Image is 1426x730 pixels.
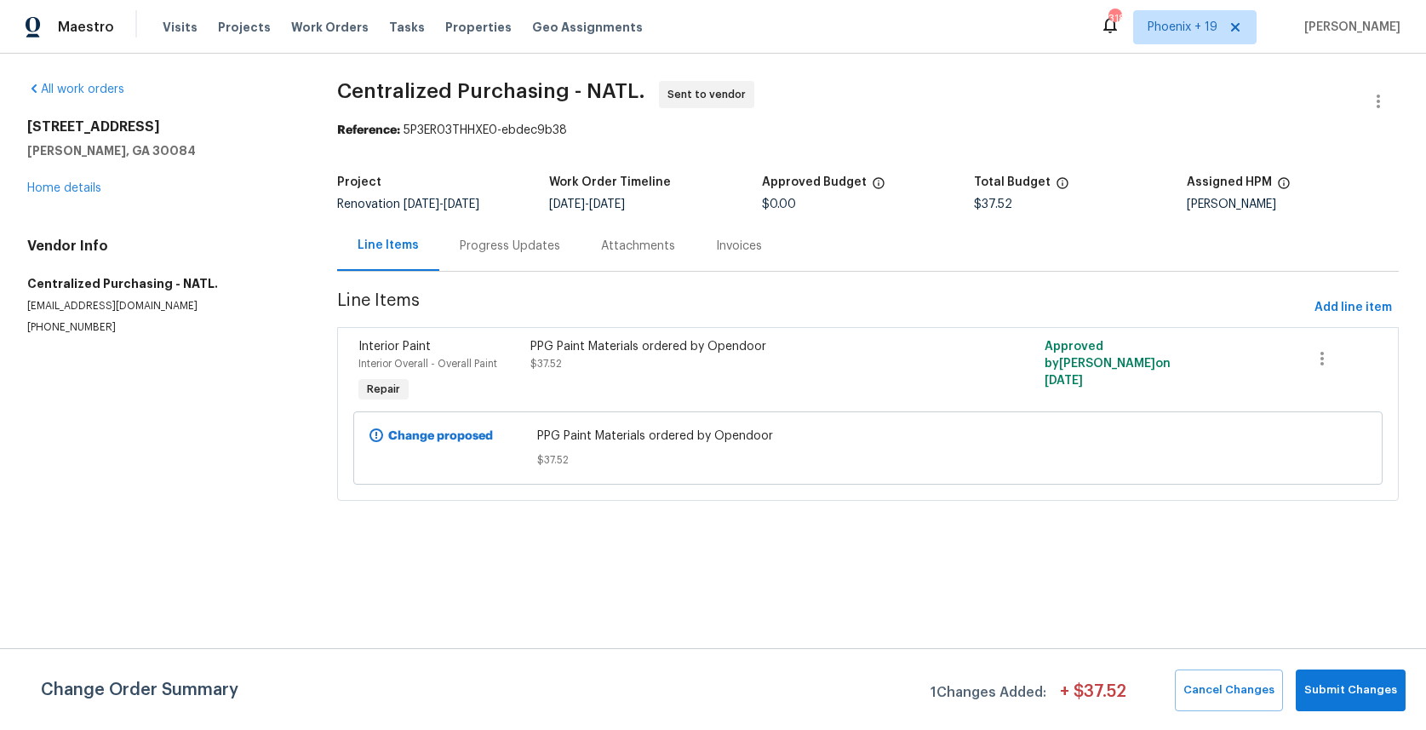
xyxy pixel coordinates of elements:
span: Interior Overall - Overall Paint [358,359,497,369]
h5: Work Order Timeline [549,176,671,188]
span: [PERSON_NAME] [1297,19,1400,36]
p: [EMAIL_ADDRESS][DOMAIN_NAME] [27,299,296,313]
h5: Total Budget [974,176,1051,188]
div: 5P3ER03THHXE0-ebdec9b38 [337,122,1399,139]
p: [PHONE_NUMBER] [27,320,296,335]
div: Line Items [358,237,419,254]
span: Centralized Purchasing - NATL. [337,81,645,101]
span: Phoenix + 19 [1148,19,1217,36]
span: Work Orders [291,19,369,36]
div: Attachments [601,238,675,255]
span: The hpm assigned to this work order. [1277,176,1291,198]
span: [DATE] [589,198,625,210]
h5: Approved Budget [762,176,867,188]
span: $37.52 [974,198,1012,210]
span: Add line item [1314,297,1392,319]
b: Reference: [337,124,400,136]
div: [PERSON_NAME] [1187,198,1399,210]
span: Geo Assignments [532,19,643,36]
div: Progress Updates [460,238,560,255]
button: Add line item [1308,292,1399,324]
span: Visits [163,19,198,36]
span: [DATE] [549,198,585,210]
span: [DATE] [444,198,479,210]
a: Home details [27,182,101,194]
div: Invoices [716,238,762,255]
div: PPG Paint Materials ordered by Opendoor [530,338,949,355]
span: Interior Paint [358,341,431,353]
b: Change proposed [388,430,493,442]
div: 318 [1108,10,1120,27]
span: - [549,198,625,210]
span: Maestro [58,19,114,36]
h5: [PERSON_NAME], GA 30084 [27,142,296,159]
span: Repair [360,381,407,398]
span: Sent to vendor [667,86,753,103]
span: PPG Paint Materials ordered by Opendoor [537,428,1199,445]
h5: Centralized Purchasing - NATL. [27,275,296,292]
span: The total cost of line items that have been approved by both Opendoor and the Trade Partner. This... [872,176,885,198]
span: Projects [218,19,271,36]
span: [DATE] [404,198,439,210]
span: Approved by [PERSON_NAME] on [1045,341,1171,387]
h5: Assigned HPM [1187,176,1272,188]
span: $0.00 [762,198,796,210]
span: - [404,198,479,210]
span: $37.52 [537,451,1199,468]
span: Renovation [337,198,479,210]
h5: Project [337,176,381,188]
h4: Vendor Info [27,238,296,255]
span: $37.52 [530,359,562,369]
span: Line Items [337,292,1308,324]
a: All work orders [27,83,124,95]
span: The total cost of line items that have been proposed by Opendoor. This sum includes line items th... [1056,176,1069,198]
span: Tasks [389,21,425,33]
h2: [STREET_ADDRESS] [27,118,296,135]
span: Properties [445,19,512,36]
span: [DATE] [1045,375,1083,387]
